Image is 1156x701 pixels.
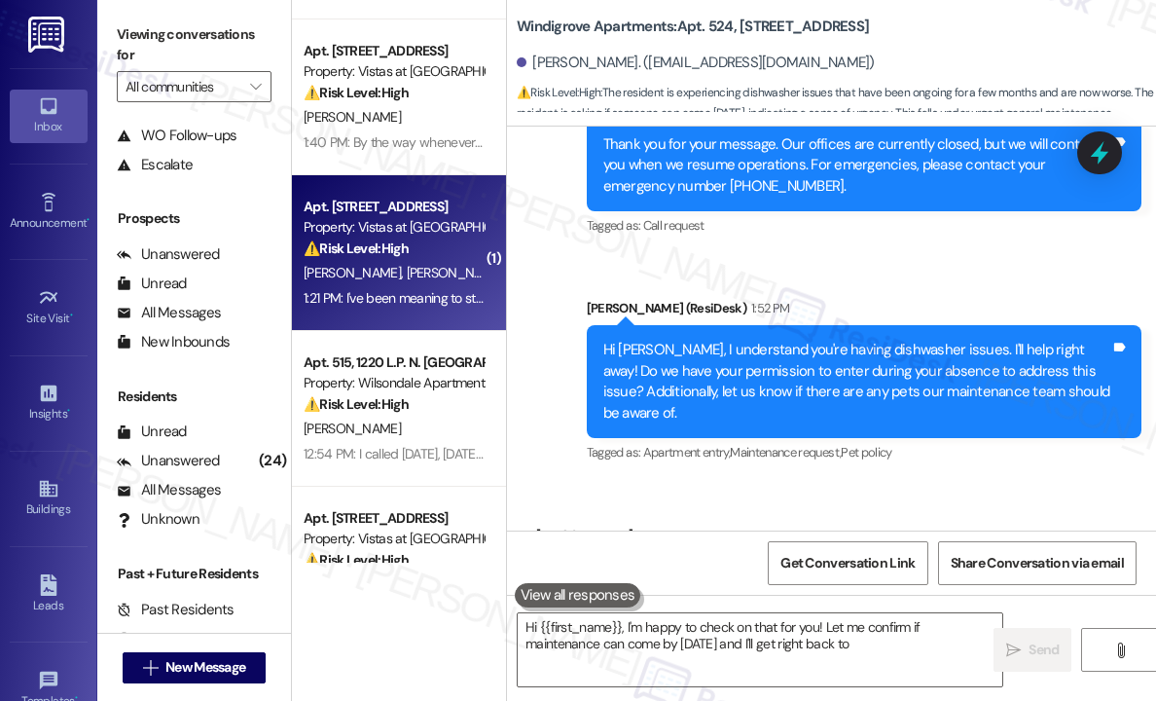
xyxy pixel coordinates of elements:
[407,264,504,281] span: [PERSON_NAME]
[587,211,1141,240] div: Tagged as:
[10,569,88,621] a: Leads
[28,17,68,53] img: ResiDesk Logo
[250,79,261,94] i: 
[993,628,1071,672] button: Send
[117,480,221,500] div: All Messages
[304,420,401,437] span: [PERSON_NAME]
[304,61,484,82] div: Property: Vistas at [GEOGRAPHIC_DATA]
[304,508,484,529] div: Apt. [STREET_ADDRESS]
[603,134,1110,197] div: Thank you for your message. Our offices are currently closed, but we will contact you when we res...
[117,19,271,71] label: Viewing conversations for
[97,387,291,407] div: Residents
[10,90,88,142] a: Inbox
[304,240,409,257] strong: ⚠️ Risk Level: High
[746,298,789,318] div: 1:52 PM
[10,472,88,525] a: Buildings
[536,525,686,552] div: [PERSON_NAME]
[117,274,187,294] div: Unread
[123,652,267,683] button: New Message
[117,600,235,620] div: Past Residents
[70,309,73,322] span: •
[117,451,220,471] div: Unanswered
[841,444,892,461] span: Pet policy
[117,509,199,530] div: Unknown
[304,197,484,217] div: Apt. [STREET_ADDRESS]
[304,264,407,281] span: [PERSON_NAME]
[603,340,1110,424] div: Hi [PERSON_NAME], I understand you're having dishwasher issues. I'll help right away! Do we have ...
[517,83,1156,125] span: : The resident is experiencing dishwasher issues that have been ongoing for a few months and are ...
[117,244,220,265] div: Unanswered
[97,208,291,229] div: Prospects
[87,213,90,227] span: •
[165,657,245,678] span: New Message
[304,551,409,569] strong: ⚠️ Risk Level: High
[304,395,409,413] strong: ⚠️ Risk Level: High
[304,529,484,549] div: Property: Vistas at [GEOGRAPHIC_DATA]
[938,541,1137,585] button: Share Conversation via email
[517,17,869,37] b: Windigrove Apartments: Apt. 524, [STREET_ADDRESS]
[10,377,88,429] a: Insights •
[117,126,236,146] div: WO Follow-ups
[254,446,291,476] div: (24)
[117,629,248,649] div: Future Residents
[304,289,989,307] div: 1:21 PM: I've been meaning to stop by but my hours are long. The window in the back bedroom has a...
[67,404,70,418] span: •
[517,53,875,73] div: [PERSON_NAME]. ([EMAIL_ADDRESS][DOMAIN_NAME])
[587,438,1141,466] div: Tagged as:
[117,155,193,175] div: Escalate
[10,281,88,334] a: Site Visit •
[143,660,158,676] i: 
[304,217,484,238] div: Property: Vistas at [GEOGRAPHIC_DATA]
[1029,640,1059,660] span: Send
[117,303,221,323] div: All Messages
[304,373,484,393] div: Property: Wilsondale Apartments
[97,564,291,584] div: Past + Future Residents
[117,422,187,442] div: Unread
[730,444,841,461] span: Maintenance request ,
[304,352,484,373] div: Apt. 515, 1220 L.P. N. [GEOGRAPHIC_DATA]
[304,41,484,61] div: Apt. [STREET_ADDRESS]
[126,71,240,102] input: All communities
[517,85,600,100] strong: ⚠️ Risk Level: High
[633,525,676,545] div: 1:57 PM
[1113,643,1128,658] i: 
[304,84,409,101] strong: ⚠️ Risk Level: High
[304,108,401,126] span: [PERSON_NAME]
[117,332,230,352] div: New Inbounds
[587,298,1141,325] div: [PERSON_NAME] (ResiDesk)
[780,553,915,573] span: Get Conversation Link
[518,613,1002,686] textarea: Hi {{first_name}}, I'm happy to check on that for you! Let me confirm if maintenance can come by ...
[1006,643,1021,658] i: 
[768,541,927,585] button: Get Conversation Link
[951,553,1124,573] span: Share Conversation via email
[643,444,731,461] span: Apartment entry ,
[643,217,704,234] span: Call request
